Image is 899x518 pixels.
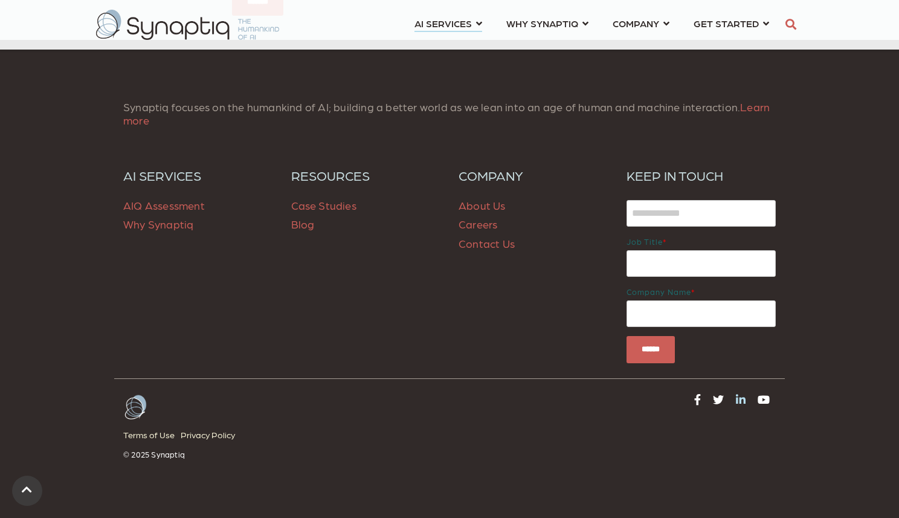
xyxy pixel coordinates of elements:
img: synaptiq logo-2 [96,10,279,40]
a: RESOURCES [291,167,441,183]
a: Careers [459,218,497,230]
a: GET STARTED [694,12,769,34]
a: Privacy Policy [181,427,241,443]
span: Company name [627,287,691,296]
a: COMPANY [613,12,669,34]
span: COMPANY [613,15,659,31]
a: AIQ Assessment [123,199,205,212]
a: COMPANY [459,167,608,183]
a: About Us [459,199,506,212]
a: AI SERVICES [123,167,273,183]
nav: menu [402,3,781,47]
img: Arctic-White Butterfly logo [123,394,147,421]
a: Learn more [123,100,770,126]
span: Job title [627,237,663,246]
a: WHY SYNAPTIQ [506,12,588,34]
div: Navigation Menu [123,427,440,450]
a: Blog [291,218,315,230]
p: © 2025 Synaptiq [123,450,440,459]
a: AI SERVICES [414,12,482,34]
span: AI SERVICES [414,15,472,31]
a: Case Studies [291,199,356,212]
span: WHY SYNAPTIQ [506,15,578,31]
span: GET STARTED [694,15,759,31]
h6: KEEP IN TOUCH [627,167,776,183]
span: Synaptiq focuses on the humankind of AI; building a better world as we lean into an age of human ... [123,100,770,126]
a: Terms of Use [123,427,181,443]
a: Why Synaptiq [123,218,193,230]
a: Contact Us [459,237,515,250]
